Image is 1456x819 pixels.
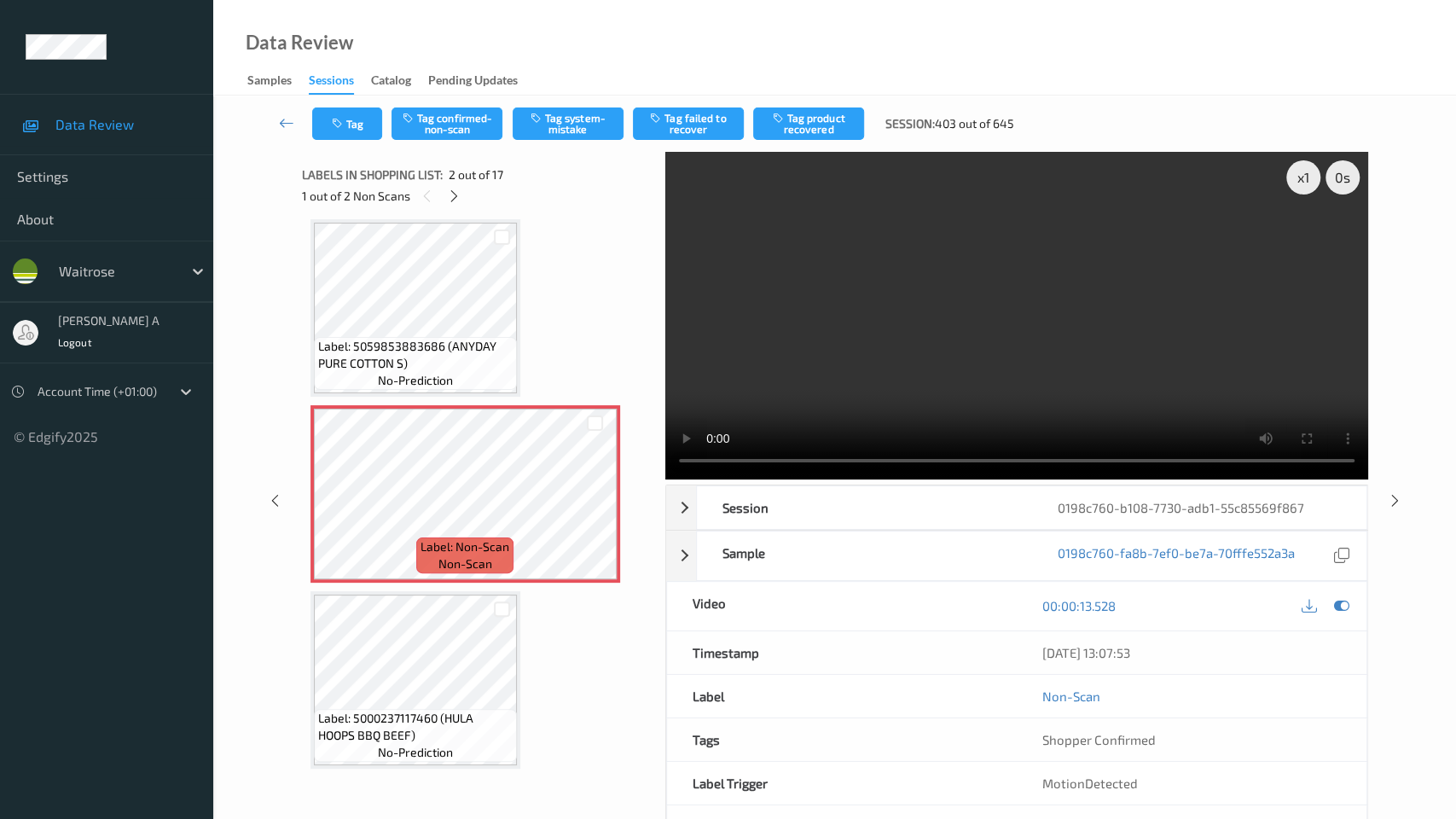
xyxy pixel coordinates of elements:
div: Samples [247,72,292,93]
div: Sample0198c760-fa8b-7ef0-be7a-70fffe552a3a [666,531,1367,581]
span: Labels in shopping list: [302,166,443,183]
a: Samples [247,69,309,93]
button: Tag product recovered [753,107,864,140]
span: Label: 5059853883686 (ANYDAY PURE COTTON S) [318,338,513,372]
div: Video [667,582,1017,630]
div: x 1 [1286,160,1320,195]
a: Non-Scan [1042,688,1100,705]
div: Pending Updates [428,72,518,93]
button: Tag [312,107,382,140]
span: non-scan [438,555,492,572]
div: Catalog [371,72,411,93]
button: Tag confirmed-non-scan [392,107,502,140]
div: [DATE] 13:07:53 [1042,644,1341,661]
button: Tag system-mistake [513,107,624,140]
div: Sample [697,531,1031,580]
span: no-prediction [378,744,453,761]
div: Session [697,486,1031,529]
span: Label: Non-Scan [421,538,509,555]
span: 403 out of 645 [935,115,1014,132]
div: Sessions [309,72,354,95]
div: Label Trigger [667,762,1017,804]
span: Session: [885,115,935,132]
span: 2 out of 17 [449,166,503,183]
a: 0198c760-fa8b-7ef0-be7a-70fffe552a3a [1057,544,1294,567]
div: 0198c760-b108-7730-adb1-55c85569f867 [1031,486,1366,529]
div: 1 out of 2 Non Scans [302,185,653,206]
a: Sessions [309,69,371,95]
div: Tags [667,718,1017,761]
div: Timestamp [667,631,1017,674]
span: Label: 5000237117460 (HULA HOOPS BBQ BEEF) [318,710,513,744]
div: Session0198c760-b108-7730-adb1-55c85569f867 [666,485,1367,530]
a: 00:00:13.528 [1042,597,1116,614]
div: Data Review [246,34,353,51]
div: MotionDetected [1017,762,1366,804]
span: Shopper Confirmed [1042,732,1156,747]
div: Label [667,675,1017,717]
span: no-prediction [378,372,453,389]
a: Pending Updates [428,69,535,93]
button: Tag failed to recover [633,107,744,140]
a: Catalog [371,69,428,93]
div: 0 s [1325,160,1360,195]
